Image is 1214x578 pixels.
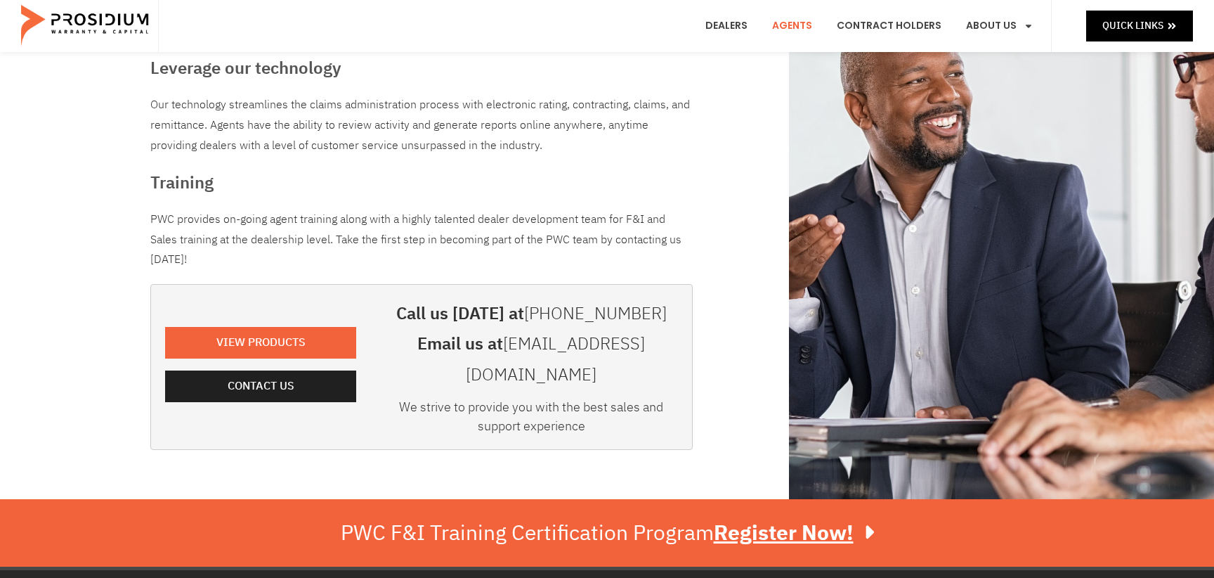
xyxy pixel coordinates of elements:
[384,397,678,442] div: We strive to provide you with the best sales and support experience
[1102,17,1163,34] span: Quick Links
[165,327,356,359] a: View Products
[216,333,306,353] span: View Products
[150,95,693,155] div: Our technology streamlines the claims administration process with electronic rating, contracting,...
[466,331,645,387] a: [EMAIL_ADDRESS][DOMAIN_NAME]
[150,210,693,270] div: PWC provides on-going agent training along with a highly talented dealer development team for F&I...
[228,376,294,397] span: Contact Us
[384,299,678,329] h3: Call us [DATE] at
[1086,11,1193,41] a: Quick Links
[150,170,693,195] h3: Training
[714,517,854,548] u: Register Now!
[165,371,356,402] a: Contact Us
[524,301,667,326] a: [PHONE_NUMBER]
[341,520,874,546] div: PWC F&I Training Certification Program
[150,56,693,81] h3: Leverage our technology
[384,329,678,390] h3: Email us at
